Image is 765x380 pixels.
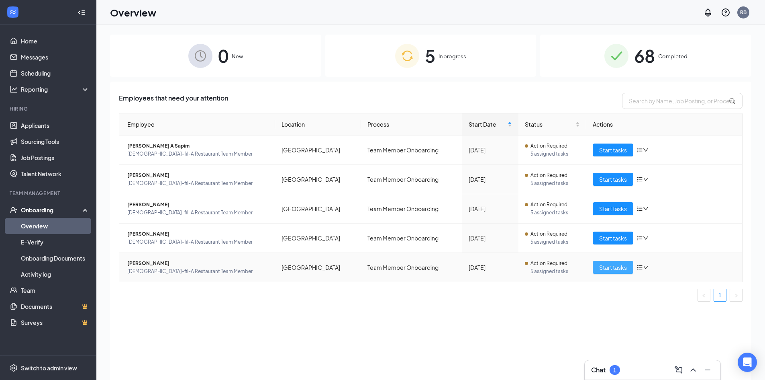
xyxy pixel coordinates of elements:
[275,194,361,224] td: [GEOGRAPHIC_DATA]
[127,179,269,187] span: [DEMOGRAPHIC_DATA]-fil-A Restaurant Team Member
[672,364,685,376] button: ComposeMessage
[703,8,713,17] svg: Notifications
[703,365,712,375] svg: Minimize
[119,113,275,136] th: Employee
[21,49,90,65] a: Messages
[530,142,567,150] span: Action Required
[613,367,616,374] div: 1
[530,238,580,246] span: 5 assigned tasks
[622,93,743,109] input: Search by Name, Job Posting, or Process
[10,190,88,197] div: Team Management
[469,234,512,242] div: [DATE]
[21,85,90,93] div: Reporting
[593,202,633,215] button: Start tasks
[9,8,17,16] svg: WorkstreamLogo
[698,289,710,302] button: left
[738,353,757,372] div: Open Intercom Messenger
[518,113,586,136] th: Status
[636,205,643,212] span: bars
[643,206,649,212] span: down
[599,146,627,154] span: Start tasks
[127,142,269,150] span: [PERSON_NAME] A Sapim
[586,113,742,136] th: Actions
[275,165,361,194] td: [GEOGRAPHIC_DATA]
[687,364,700,376] button: ChevronUp
[530,179,580,187] span: 5 assigned tasks
[734,293,738,298] span: right
[21,364,77,372] div: Switch to admin view
[110,6,156,19] h1: Overview
[593,261,633,274] button: Start tasks
[361,113,462,136] th: Process
[530,201,567,209] span: Action Required
[674,365,683,375] svg: ComposeMessage
[78,8,86,16] svg: Collapse
[599,234,627,242] span: Start tasks
[127,201,269,209] span: [PERSON_NAME]
[530,267,580,275] span: 5 assigned tasks
[658,52,687,60] span: Completed
[127,259,269,267] span: [PERSON_NAME]
[530,209,580,217] span: 5 assigned tasks
[361,253,462,282] td: Team Member Onboarding
[361,224,462,253] td: Team Member Onboarding
[714,289,726,302] li: 1
[599,204,627,213] span: Start tasks
[530,230,567,238] span: Action Required
[439,52,466,60] span: In progress
[730,289,743,302] li: Next Page
[361,194,462,224] td: Team Member Onboarding
[21,65,90,81] a: Scheduling
[127,171,269,179] span: [PERSON_NAME]
[599,175,627,184] span: Start tasks
[591,366,606,374] h3: Chat
[425,42,435,70] span: 5
[740,9,747,16] div: RB
[21,166,90,182] a: Talent Network
[127,230,269,238] span: [PERSON_NAME]
[21,206,83,214] div: Onboarding
[361,136,462,165] td: Team Member Onboarding
[232,52,243,60] span: New
[21,117,90,134] a: Applicants
[636,147,643,153] span: bars
[636,235,643,241] span: bars
[593,173,633,186] button: Start tasks
[469,175,512,184] div: [DATE]
[21,234,90,250] a: E-Verify
[525,120,574,129] span: Status
[127,238,269,246] span: [DEMOGRAPHIC_DATA]-fil-A Restaurant Team Member
[21,218,90,234] a: Overview
[21,282,90,298] a: Team
[21,298,90,314] a: DocumentsCrown
[275,224,361,253] td: [GEOGRAPHIC_DATA]
[127,150,269,158] span: [DEMOGRAPHIC_DATA]-fil-A Restaurant Team Member
[469,120,506,129] span: Start Date
[730,289,743,302] button: right
[127,209,269,217] span: [DEMOGRAPHIC_DATA]-fil-A Restaurant Team Member
[593,144,633,156] button: Start tasks
[218,42,228,70] span: 0
[119,93,228,109] span: Employees that need your attention
[10,364,18,372] svg: Settings
[275,136,361,165] td: [GEOGRAPHIC_DATA]
[10,105,88,112] div: Hiring
[599,263,627,272] span: Start tasks
[275,253,361,282] td: [GEOGRAPHIC_DATA]
[10,206,18,214] svg: UserCheck
[530,150,580,158] span: 5 assigned tasks
[643,177,649,182] span: down
[361,165,462,194] td: Team Member Onboarding
[21,266,90,282] a: Activity log
[698,289,710,302] li: Previous Page
[643,235,649,241] span: down
[10,85,18,93] svg: Analysis
[701,364,714,376] button: Minimize
[714,289,726,301] a: 1
[636,176,643,183] span: bars
[636,264,643,271] span: bars
[21,150,90,166] a: Job Postings
[530,171,567,179] span: Action Required
[643,147,649,153] span: down
[21,314,90,331] a: SurveysCrown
